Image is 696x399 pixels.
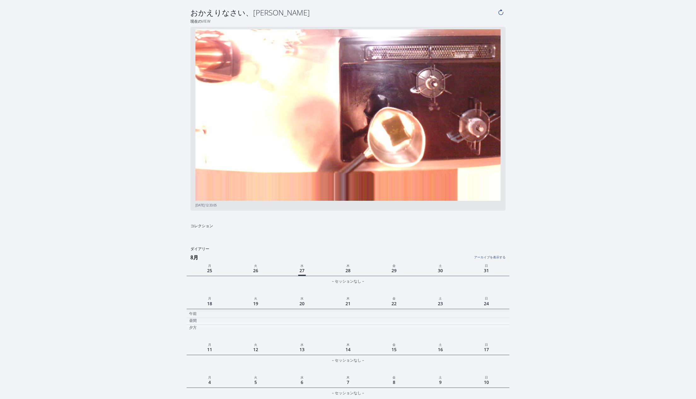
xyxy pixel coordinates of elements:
[417,374,463,380] p: 土
[371,295,417,301] p: 金
[463,295,509,301] p: 日
[344,299,352,308] span: 21
[206,299,213,308] span: 18
[252,266,259,275] span: 26
[187,19,509,24] h2: 現在のView
[189,325,197,330] p: 夕方
[279,295,325,301] p: 水
[299,378,304,386] span: 6
[189,318,197,323] p: 昼間
[187,278,509,285] div: – セッションなし –
[417,295,463,301] p: 土
[190,8,496,18] h4: おかえりなさい、[PERSON_NAME]
[298,299,306,308] span: 20
[195,203,217,207] span: [DATE] 12:33:05
[483,299,490,308] span: 24
[190,252,509,262] h3: 8月
[206,345,213,354] span: 11
[483,378,490,386] span: 10
[195,29,501,201] img: 20250823123305.jpeg
[390,345,398,354] span: 15
[371,341,417,347] p: 金
[463,374,509,380] p: 日
[233,262,279,268] p: 火
[344,266,352,275] span: 28
[437,299,444,308] span: 23
[371,262,417,268] p: 金
[252,345,259,354] span: 12
[345,378,351,386] span: 7
[371,374,417,380] p: 金
[344,345,352,354] span: 14
[187,262,233,268] p: 月
[187,374,233,380] p: 月
[417,262,463,268] p: 土
[187,295,233,301] p: 月
[187,357,509,364] div: – セッションなし –
[325,341,371,347] p: 木
[437,266,444,275] span: 30
[390,266,398,275] span: 29
[252,299,259,308] span: 19
[390,299,398,308] span: 22
[483,345,490,354] span: 17
[483,266,490,275] span: 31
[279,374,325,380] p: 水
[391,378,397,386] span: 8
[233,374,279,380] p: 火
[233,295,279,301] p: 火
[325,374,371,380] p: 木
[298,345,306,354] span: 13
[279,262,325,268] p: 水
[417,341,463,347] p: 土
[189,311,197,316] p: 午前
[233,341,279,347] p: 火
[438,378,443,386] span: 9
[463,262,509,268] p: 日
[187,341,233,347] p: 月
[325,262,371,268] p: 木
[279,341,325,347] p: 水
[187,223,346,229] h2: コレクション
[207,378,212,386] span: 4
[253,378,258,386] span: 5
[298,266,306,276] span: 27
[325,295,371,301] p: 木
[463,341,509,347] p: 日
[398,251,506,260] a: アーカイブを表示する
[187,246,509,252] h2: ダイアリー
[187,389,509,397] div: – セッションなし –
[206,266,213,275] span: 25
[437,345,444,354] span: 16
